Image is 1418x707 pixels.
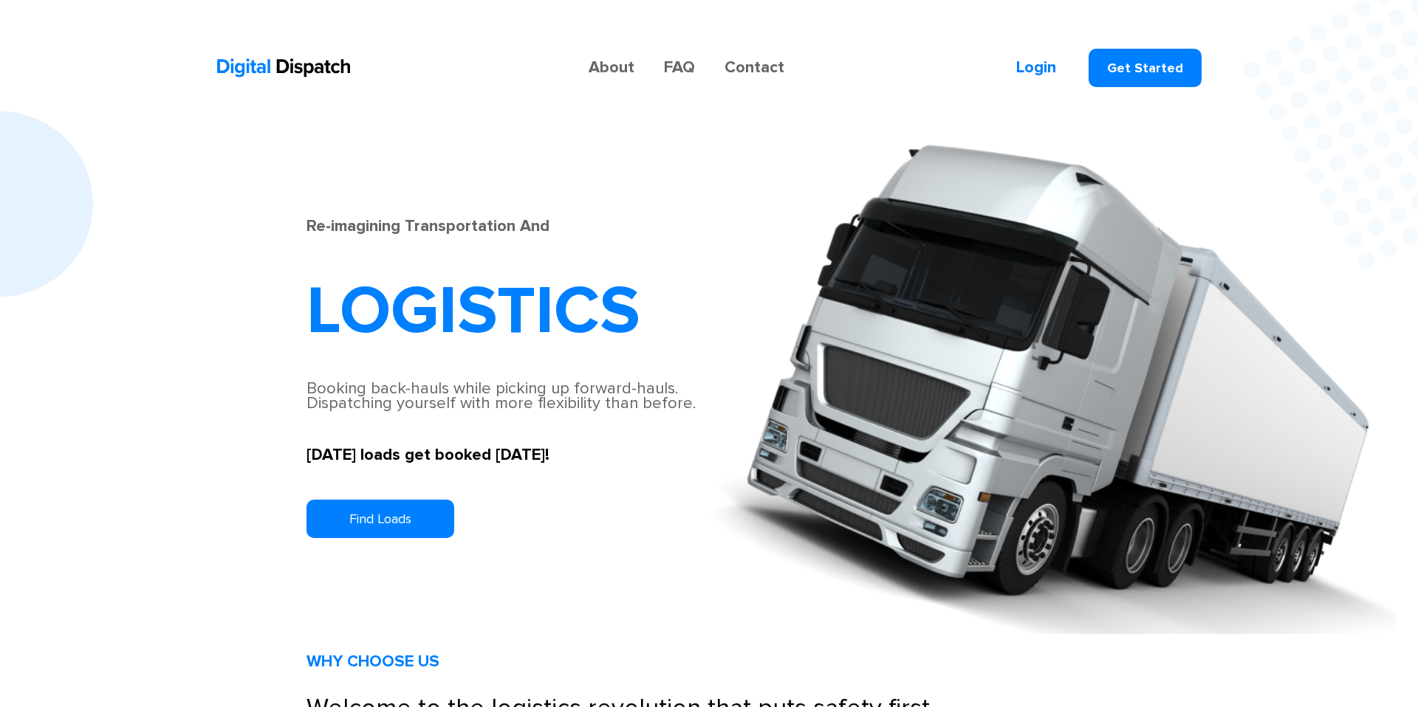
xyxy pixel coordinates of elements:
[1016,58,1056,77] a: Login
[649,61,710,75] a: FAQ
[306,278,709,345] h1: LOGISTICS
[306,219,709,234] div: Re-imagining Transportation And
[710,61,799,75] a: Contact
[306,500,454,538] a: Find Loads
[349,511,411,526] div: Find Loads
[306,448,709,463] div: [DATE] loads get booked [DATE]!
[1089,49,1202,87] a: Get Started
[306,649,1112,675] h2: WHY CHOOSE US
[566,61,649,75] a: About
[306,382,709,411] div: Booking back-hauls while picking up forward-hauls. Dispatching yourself with more flexibility tha...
